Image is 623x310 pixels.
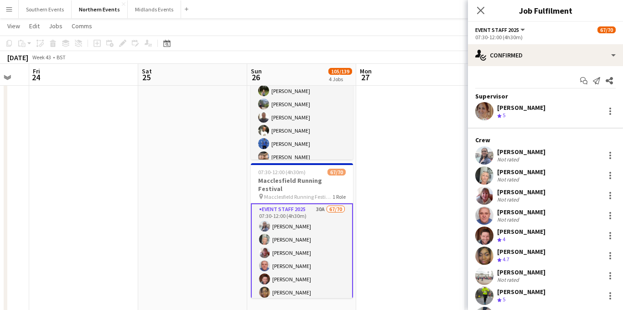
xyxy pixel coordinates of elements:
div: [PERSON_NAME] [497,268,545,276]
span: Sat [142,67,152,75]
div: Not rated [497,156,521,163]
div: Not rated [497,196,521,203]
div: Not rated [497,216,521,223]
div: [DATE] [7,53,28,62]
span: Fri [33,67,40,75]
div: [PERSON_NAME] [497,208,545,216]
span: 1 Role [332,193,346,200]
div: [PERSON_NAME] [497,227,545,236]
span: 5 [503,112,505,119]
span: 27 [358,72,372,83]
button: Event Staff 2025 [475,26,526,33]
div: [PERSON_NAME] [497,188,545,196]
div: 4 Jobs [329,76,352,83]
app-job-card: 07:30-11:30 (4h)36/65Haltemprice 10k Haltemprice 10k1 Role[PERSON_NAME]-[PERSON_NAME][PERSON_NAME... [251,25,353,160]
a: Comms [68,20,96,32]
app-job-card: 07:30-12:00 (4h30m)67/70Macclesfield Running Festival Macclesfield Running Festival1 RoleEvent St... [251,163,353,298]
span: View [7,22,20,30]
span: 26 [249,72,262,83]
span: 28 [467,72,479,83]
span: 25 [140,72,152,83]
span: 67/70 [597,26,616,33]
a: Jobs [45,20,66,32]
div: Supervisor [468,92,623,100]
span: 67/70 [327,169,346,176]
div: [PERSON_NAME] [497,103,545,112]
div: [PERSON_NAME] [497,288,545,296]
button: Southern Events [19,0,72,18]
h3: Macclesfield Running Festival [251,176,353,193]
div: [PERSON_NAME] [497,248,545,256]
div: [PERSON_NAME] [497,148,545,156]
div: Not rated [497,276,521,283]
span: Week 43 [30,54,53,61]
button: Northern Events [72,0,128,18]
span: Macclesfield Running Festival [264,193,332,200]
button: Midlands Events [128,0,181,18]
span: 5 [503,296,505,303]
span: 4.7 [503,256,509,263]
div: [PERSON_NAME] [497,168,545,176]
div: Confirmed [468,44,623,66]
a: Edit [26,20,43,32]
span: Event Staff 2025 [475,26,519,33]
h3: Job Fulfilment [468,5,623,16]
span: 4 [503,236,505,243]
span: Comms [72,22,92,30]
div: 07:30-12:00 (4h30m) [475,34,616,41]
span: 07:30-12:00 (4h30m) [258,169,306,176]
a: View [4,20,24,32]
span: 105/139 [328,68,352,75]
span: Edit [29,22,40,30]
span: Sun [251,67,262,75]
div: Crew [468,136,623,144]
div: BST [57,54,66,61]
span: 24 [31,72,40,83]
div: Not rated [497,176,521,183]
span: Mon [360,67,372,75]
span: Jobs [49,22,62,30]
